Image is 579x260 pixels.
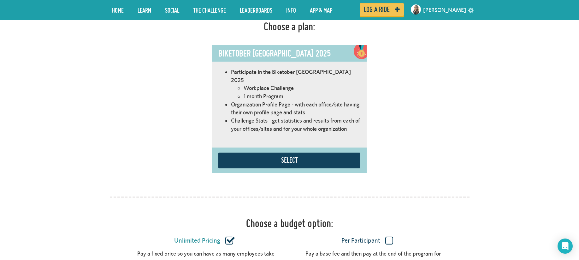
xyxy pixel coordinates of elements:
[218,153,360,167] button: Select
[235,2,277,18] a: Leaderboards
[132,237,277,245] label: Unlimited Pricing
[281,2,301,18] a: Info
[212,45,367,62] div: Biketober [GEOGRAPHIC_DATA] 2025
[468,7,474,13] a: settings drop down toggle
[423,3,466,18] a: [PERSON_NAME]
[558,239,573,254] div: Open Intercom Messenger
[107,2,128,18] a: Home
[231,100,360,117] li: Organization Profile Page - with each office/site having their own profile page and stats
[244,92,360,100] li: 1 month Program
[246,217,333,230] h1: Choose a budget option:
[188,2,231,18] a: The Challenge
[411,4,421,15] img: Small navigation user avatar
[244,84,360,92] li: Workplace Challenge
[133,2,156,18] a: LEARN
[360,3,404,16] a: Log a ride
[295,237,440,245] label: Per Participant
[264,20,315,33] h1: Choose a plan:
[231,68,360,84] li: Participate in the Biketober [GEOGRAPHIC_DATA] 2025
[231,117,360,133] li: Challenge Stats - get statistics and results from each of your offices/sites and for your whole o...
[305,2,337,18] a: App & Map
[160,2,184,18] a: Social
[364,7,390,12] span: Log a ride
